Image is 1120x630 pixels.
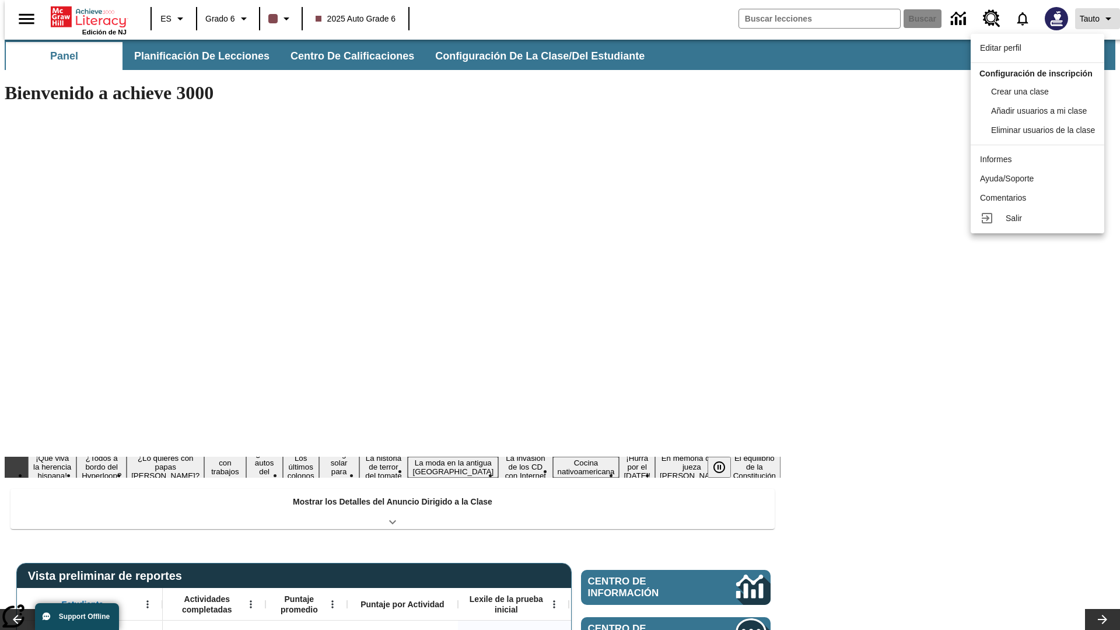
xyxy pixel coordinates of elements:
[980,193,1026,202] span: Comentarios
[979,69,1093,78] span: Configuración de inscripción
[991,87,1049,96] span: Crear una clase
[980,43,1021,52] span: Editar perfil
[991,106,1087,116] span: Añadir usuarios a mi clase
[991,125,1095,135] span: Eliminar usuarios de la clase
[980,174,1034,183] span: Ayuda/Soporte
[1006,213,1022,223] span: Salir
[980,155,1012,164] span: Informes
